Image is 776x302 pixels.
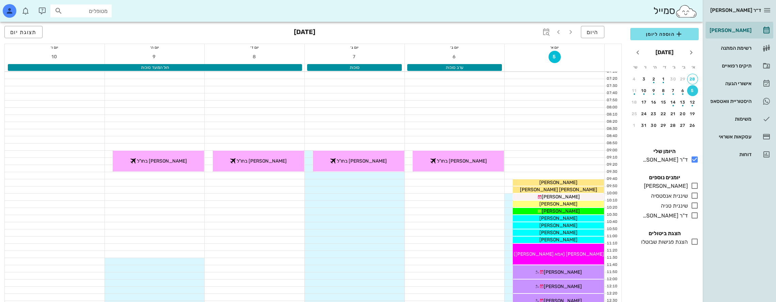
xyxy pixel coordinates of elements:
[678,111,688,116] div: 20
[605,233,619,239] div: 11:00
[708,63,751,69] div: תיקים רפואיים
[640,61,649,73] th: ו׳
[641,182,688,190] div: [PERSON_NAME]
[648,97,659,108] button: 16
[639,100,650,105] div: 17
[605,162,619,168] div: 09:20
[605,276,619,282] div: 12:00
[605,284,619,289] div: 12:10
[542,194,580,200] span: [PERSON_NAME]
[706,111,773,127] a: משימות
[605,291,619,297] div: 12:20
[648,74,659,85] button: 2
[687,77,698,81] div: 28
[448,51,461,63] button: 6
[658,111,669,116] div: 22
[587,29,599,35] span: היום
[706,22,773,39] a: [PERSON_NAME]
[10,29,37,35] span: תצוגת יום
[549,51,561,63] button: 5
[305,44,405,51] div: יום ג׳
[678,85,688,96] button: 6
[639,120,650,131] button: 31
[605,155,619,161] div: 09:10
[605,148,619,153] div: 09:00
[708,116,751,122] div: משימות
[668,123,679,128] div: 28
[632,46,644,59] button: חודש הבא
[605,205,619,211] div: 10:20
[48,51,61,63] button: 10
[430,158,487,164] span: [PERSON_NAME] בחו"ל ✈️
[539,201,577,207] span: [PERSON_NAME]
[230,158,287,164] span: [PERSON_NAME] בחו"ל ✈️
[539,215,577,221] span: [PERSON_NAME]
[630,147,699,155] h4: היומן שלי
[605,76,619,82] div: 07:20
[605,212,619,218] div: 10:30
[658,123,669,128] div: 29
[678,108,688,119] button: 20
[708,134,751,139] div: עסקאות אשראי
[668,97,679,108] button: 14
[650,61,659,73] th: ה׳
[629,88,640,93] div: 11
[648,120,659,131] button: 30
[330,158,387,164] span: [PERSON_NAME] בחו"ל ✈️
[605,241,619,246] div: 11:10
[653,4,697,18] div: סמייל
[687,120,698,131] button: 26
[687,88,698,93] div: 5
[648,88,659,93] div: 9
[639,97,650,108] button: 17
[678,120,688,131] button: 27
[675,4,697,18] img: SmileCloud logo
[294,26,315,40] h3: [DATE]
[130,158,187,164] span: [PERSON_NAME] בחו"ל ✈️
[605,191,619,196] div: 10:00
[708,152,751,157] div: דוחות
[605,112,619,118] div: 08:10
[605,183,619,189] div: 09:50
[605,105,619,110] div: 08:00
[668,120,679,131] button: 28
[542,208,580,214] span: [PERSON_NAME]
[640,212,688,220] div: ד"ר [PERSON_NAME]
[679,61,688,73] th: ב׳
[105,44,205,51] div: יום ה׳
[668,88,679,93] div: 7
[658,120,669,131] button: 29
[668,85,679,96] button: 7
[605,69,619,75] div: 07:10
[605,90,619,96] div: 07:40
[678,100,688,105] div: 13
[708,28,751,33] div: [PERSON_NAME]
[350,65,360,70] span: סוכות
[544,269,582,275] span: [PERSON_NAME]
[706,75,773,92] a: אישורי הגעה
[605,198,619,203] div: 10:10
[706,93,773,109] a: היסטוריית וואטסאפ
[629,85,640,96] button: 11
[639,85,650,96] button: 10
[639,74,650,85] button: 3
[689,61,698,73] th: א׳
[706,129,773,145] a: עסקאות אשראי
[648,111,659,116] div: 23
[708,45,751,51] div: רשימת המתנה
[658,74,669,85] button: 1
[631,61,640,73] th: ש׳
[660,61,669,73] th: ד׳
[658,100,669,105] div: 15
[5,44,105,51] div: יום ו׳
[639,123,650,128] div: 31
[678,123,688,128] div: 27
[648,85,659,96] button: 9
[348,54,361,60] span: 7
[653,46,676,59] button: [DATE]
[706,40,773,56] a: רשימת המתנה
[605,262,619,268] div: 11:40
[648,100,659,105] div: 16
[668,77,679,81] div: 30
[520,187,597,193] span: [PERSON_NAME] [PERSON_NAME]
